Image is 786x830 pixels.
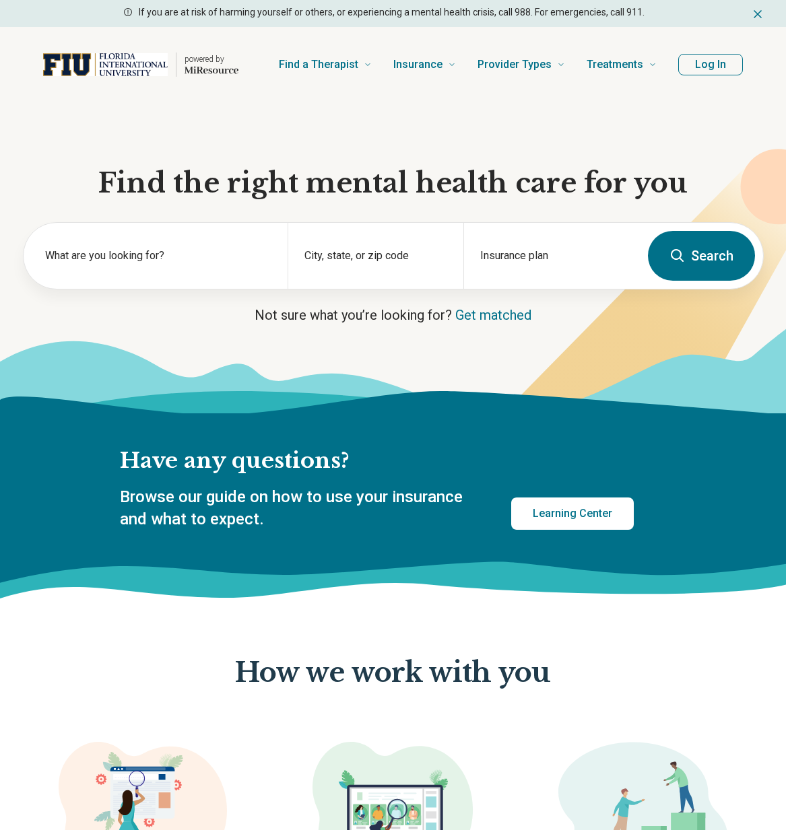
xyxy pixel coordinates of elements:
[120,447,634,475] h2: Have any questions?
[185,54,238,65] p: powered by
[120,486,479,531] p: Browse our guide on how to use your insurance and what to expect.
[235,658,550,689] p: How we work with you
[587,38,657,92] a: Treatments
[279,38,372,92] a: Find a Therapist
[511,497,634,530] a: Learning Center
[393,55,443,74] span: Insurance
[393,38,456,92] a: Insurance
[23,306,764,324] p: Not sure what you’re looking for?
[478,38,565,92] a: Provider Types
[23,166,764,201] h1: Find the right mental health care for you
[678,54,743,75] button: Log In
[279,55,358,74] span: Find a Therapist
[455,307,531,323] a: Get matched
[587,55,643,74] span: Treatments
[43,43,238,86] a: Home page
[478,55,552,74] span: Provider Types
[139,5,645,20] p: If you are at risk of harming yourself or others, or experiencing a mental health crisis, call 98...
[648,231,755,281] button: Search
[45,248,271,264] label: What are you looking for?
[751,5,764,22] button: Dismiss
